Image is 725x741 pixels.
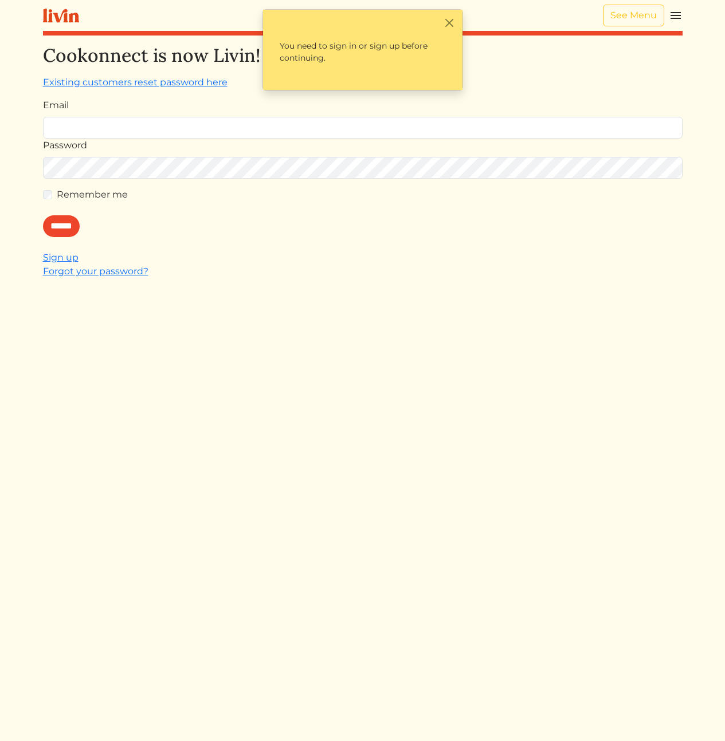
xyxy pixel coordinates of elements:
p: You need to sign in or sign up before continuing. [270,30,456,74]
label: Remember me [57,188,128,202]
img: menu_hamburger-cb6d353cf0ecd9f46ceae1c99ecbeb4a00e71ca567a856bd81f57e9d8c17bb26.svg [669,9,683,22]
img: livin-logo-a0d97d1a881af30f6274990eb6222085a2533c92bbd1e4f22c21b4f0d0e3210c.svg [43,9,79,23]
button: Close [444,17,456,29]
a: Sign up [43,252,79,263]
a: See Menu [603,5,664,26]
a: Forgot your password? [43,266,148,277]
h2: Cookonnect is now Livin! [43,45,683,66]
label: Password [43,139,87,152]
label: Email [43,98,69,112]
a: Existing customers reset password here [43,77,228,88]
